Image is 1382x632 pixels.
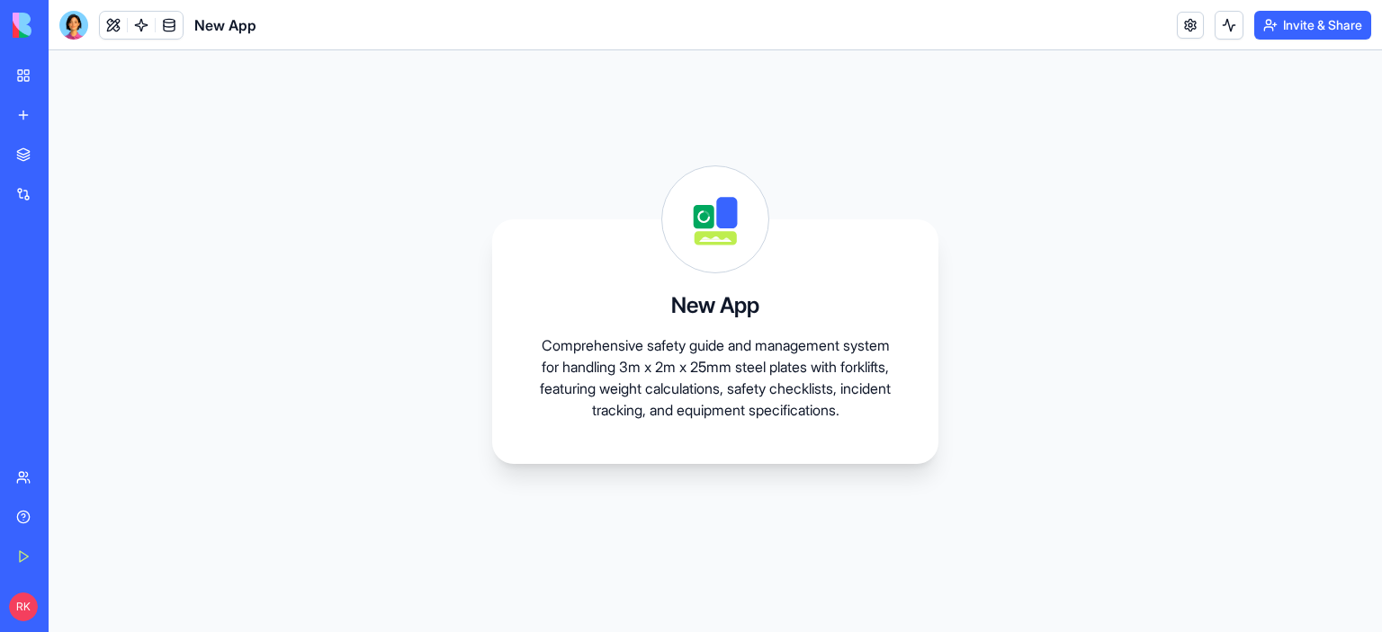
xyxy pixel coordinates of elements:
button: Invite & Share [1254,11,1371,40]
span: New App [194,14,256,36]
span: RK [9,592,38,621]
h3: New App [671,291,759,320]
img: logo [13,13,124,38]
p: Comprehensive safety guide and management system for handling 3m x 2m x 25mm steel plates with fo... [535,334,895,421]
